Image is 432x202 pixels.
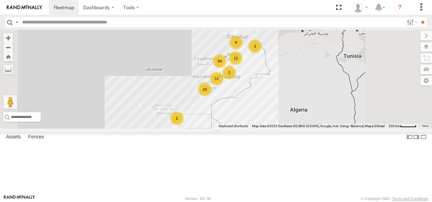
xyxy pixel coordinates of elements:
label: Search Query [14,17,20,27]
label: Measure [3,65,13,74]
a: Visit our Website [4,195,35,202]
img: rand-logo.svg [7,5,42,10]
label: Dock Summary Table to the Left [406,132,413,142]
div: 84 [213,54,227,68]
label: Hide Summary Table [420,132,427,142]
span: Map data ©2025 GeoBasis-DE/BKG (©2009), Google, Inst. Geogr. Nacional, Mapa GISrael [252,124,384,128]
label: Search Filter Options [404,17,419,27]
span: 200 km [389,124,400,128]
div: Version: 307.00 [185,197,211,201]
button: Zoom in [3,33,13,43]
div: 11 [210,72,223,85]
label: Fences [25,132,48,142]
button: Drag Pegman onto the map to open Street View [3,95,17,109]
button: Map Scale: 200 km per 44 pixels [386,124,418,129]
div: 3 [248,39,262,53]
div: Branch Casa [350,2,370,13]
button: Zoom Home [3,52,13,61]
div: 2 [170,112,184,125]
label: Map Settings [420,76,432,85]
div: © Copyright 2025 - [361,197,428,201]
div: 12 [229,51,242,65]
div: 10 [198,83,212,96]
i: ? [394,2,405,13]
button: Keyboard shortcuts [219,124,248,129]
div: 9 [229,36,243,49]
button: Zoom out [3,43,13,52]
label: Assets [3,132,24,142]
a: Terms (opens in new tab) [422,125,429,128]
label: Dock Summary Table to the Right [413,132,420,142]
div: 2 [222,66,236,79]
a: Terms and Conditions [392,197,428,201]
